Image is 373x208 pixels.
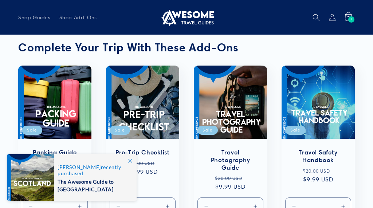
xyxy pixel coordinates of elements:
a: Packing Guide [25,149,84,156]
span: recently purchased [58,164,129,176]
a: Awesome Travel Guides [157,6,217,29]
a: Shop Add-Ons [55,10,101,25]
strong: Complete Your Trip With These Add-Ons [18,40,239,54]
a: Shop Guides [14,10,55,25]
a: Pre-Trip Checklist [113,149,172,156]
a: Travel Photography Guide [201,149,260,171]
span: Shop Guides [18,14,51,21]
summary: Search [308,9,324,25]
span: [PERSON_NAME] [58,164,101,170]
a: Travel Safety Handbook [289,149,348,164]
span: Shop Add-Ons [59,14,97,21]
span: The Awesome Guide to [GEOGRAPHIC_DATA] [58,176,129,193]
span: 1 [350,16,353,23]
img: Awesome Travel Guides [159,9,214,26]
